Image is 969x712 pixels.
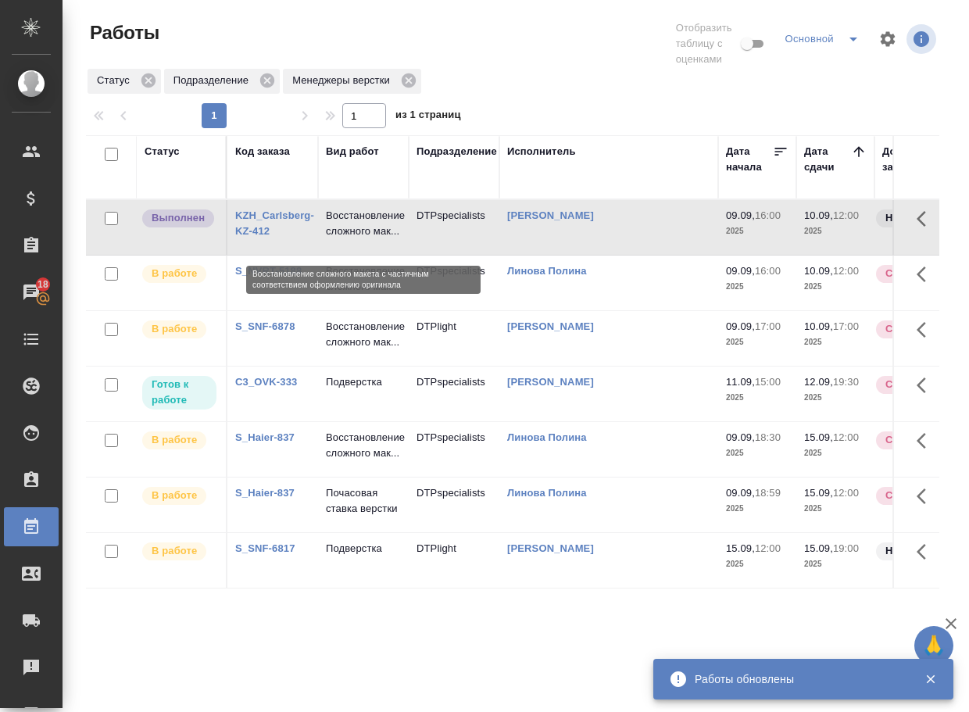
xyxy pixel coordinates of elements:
[726,209,755,221] p: 09.09,
[804,556,867,572] p: 2025
[726,390,788,406] p: 2025
[97,73,135,88] p: Статус
[907,200,945,238] button: Здесь прячутся важные кнопки
[4,273,59,312] a: 18
[914,626,953,665] button: 🙏
[141,208,218,229] div: Исполнитель завершил работу
[907,311,945,349] button: Здесь прячутся важные кнопки
[804,279,867,295] p: 2025
[755,431,781,443] p: 18:30
[141,430,218,451] div: Исполнитель выполняет работу
[914,672,946,686] button: Закрыть
[141,541,218,562] div: Исполнитель выполняет работу
[507,487,587,499] a: Линова Полина
[326,263,401,295] p: Восстановление сложного мак...
[409,533,499,588] td: DTPlight
[907,478,945,515] button: Здесь прячутся важные кнопки
[726,556,788,572] p: 2025
[28,277,58,292] span: 18
[152,543,197,559] p: В работе
[804,224,867,239] p: 2025
[781,27,869,52] div: split button
[804,487,833,499] p: 15.09,
[173,73,254,88] p: Подразделение
[885,266,932,281] p: Срочный
[755,209,781,221] p: 16:00
[726,431,755,443] p: 09.09,
[507,265,587,277] a: Линова Полина
[804,144,851,175] div: Дата сдачи
[326,374,401,390] p: Подверстка
[907,533,945,571] button: Здесь прячутся важные кнопки
[409,367,499,421] td: DTPspecialists
[417,144,497,159] div: Подразделение
[885,488,932,503] p: Срочный
[804,320,833,332] p: 10.09,
[507,376,594,388] a: [PERSON_NAME]
[885,543,953,559] p: Нормальный
[755,265,781,277] p: 16:00
[695,671,901,687] div: Работы обновлены
[885,377,932,392] p: Срочный
[804,335,867,350] p: 2025
[395,106,461,128] span: из 1 страниц
[906,24,939,54] span: Посмотреть информацию
[833,265,859,277] p: 12:00
[726,335,788,350] p: 2025
[726,501,788,517] p: 2025
[885,321,932,337] p: Срочный
[921,629,947,662] span: 🙏
[409,256,499,310] td: DTPspecialists
[152,377,207,408] p: Готов к работе
[145,144,180,159] div: Статус
[726,542,755,554] p: 15.09,
[755,376,781,388] p: 15:00
[409,422,499,477] td: DTPspecialists
[507,431,587,443] a: Линова Полина
[141,374,218,411] div: Исполнитель может приступить к работе
[804,209,833,221] p: 10.09,
[885,210,953,226] p: Нормальный
[804,390,867,406] p: 2025
[507,542,594,554] a: [PERSON_NAME]
[164,69,280,94] div: Подразделение
[804,265,833,277] p: 10.09,
[152,266,197,281] p: В работе
[409,311,499,366] td: DTPlight
[326,430,401,461] p: Восстановление сложного мак...
[235,265,302,277] a: S_NVRT-5188
[88,69,161,94] div: Статус
[283,69,421,94] div: Менеджеры верстки
[755,320,781,332] p: 17:00
[235,320,295,332] a: S_SNF-6878
[726,445,788,461] p: 2025
[726,224,788,239] p: 2025
[152,432,197,448] p: В работе
[804,431,833,443] p: 15.09,
[907,367,945,404] button: Здесь прячутся важные кнопки
[869,20,906,58] span: Настроить таблицу
[833,431,859,443] p: 12:00
[726,265,755,277] p: 09.09,
[907,256,945,293] button: Здесь прячутся важные кнопки
[726,487,755,499] p: 09.09,
[235,376,297,388] a: C3_OVK-333
[833,487,859,499] p: 12:00
[326,144,379,159] div: Вид работ
[141,263,218,284] div: Исполнитель выполняет работу
[409,200,499,255] td: DTPspecialists
[326,208,401,239] p: Восстановление сложного мак...
[86,20,159,45] span: Работы
[409,478,499,532] td: DTPspecialists
[507,320,594,332] a: [PERSON_NAME]
[755,542,781,554] p: 12:00
[833,320,859,332] p: 17:00
[804,501,867,517] p: 2025
[833,542,859,554] p: 19:00
[804,542,833,554] p: 15.09,
[726,320,755,332] p: 09.09,
[152,210,205,226] p: Выполнен
[235,144,290,159] div: Код заказа
[833,376,859,388] p: 19:30
[507,144,576,159] div: Исполнитель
